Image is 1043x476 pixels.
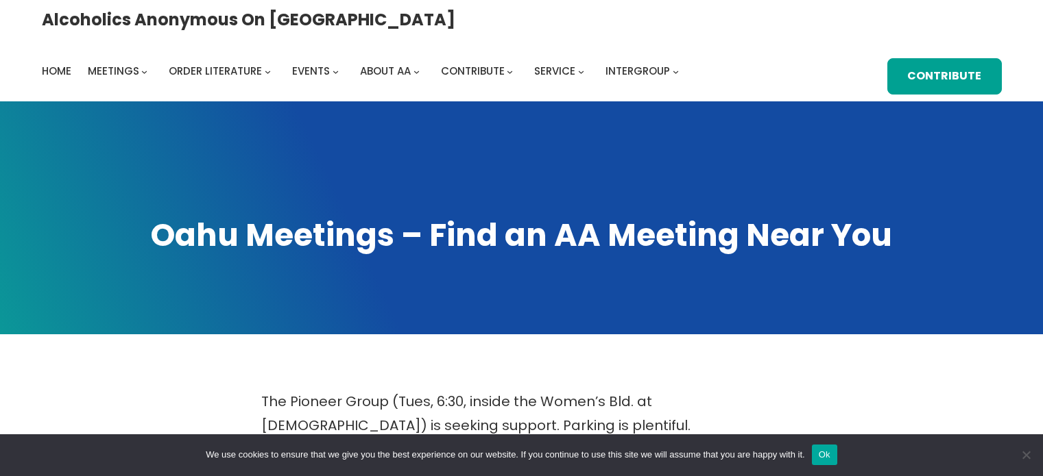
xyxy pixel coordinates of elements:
span: Meetings [88,64,139,78]
a: Home [42,62,71,81]
span: We use cookies to ensure that we give you the best experience on our website. If you continue to ... [206,448,804,462]
p: The Pioneer Group (Tues, 6:30, inside the Women’s Bld. at [DEMOGRAPHIC_DATA]) is seeking support.... [261,390,782,438]
button: Ok [812,444,837,465]
button: Events submenu [333,68,339,75]
span: Intergroup [606,64,670,78]
button: Contribute submenu [507,68,513,75]
a: Contribute [441,62,505,81]
span: About AA [360,64,411,78]
button: About AA submenu [413,68,420,75]
a: Events [292,62,330,81]
h1: Oahu Meetings – Find an AA Meeting Near You [42,214,1002,256]
button: Meetings submenu [141,68,147,75]
span: Contribute [441,64,505,78]
a: Meetings [88,62,139,81]
a: About AA [360,62,411,81]
a: Alcoholics Anonymous on [GEOGRAPHIC_DATA] [42,5,455,34]
nav: Intergroup [42,62,684,81]
span: No [1019,448,1033,462]
button: Order Literature submenu [265,68,271,75]
a: Contribute [887,58,1001,95]
button: Intergroup submenu [673,68,679,75]
span: Service [534,64,575,78]
button: Service submenu [578,68,584,75]
span: Home [42,64,71,78]
a: Intergroup [606,62,670,81]
span: Order Literature [169,64,262,78]
a: Service [534,62,575,81]
span: Events [292,64,330,78]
